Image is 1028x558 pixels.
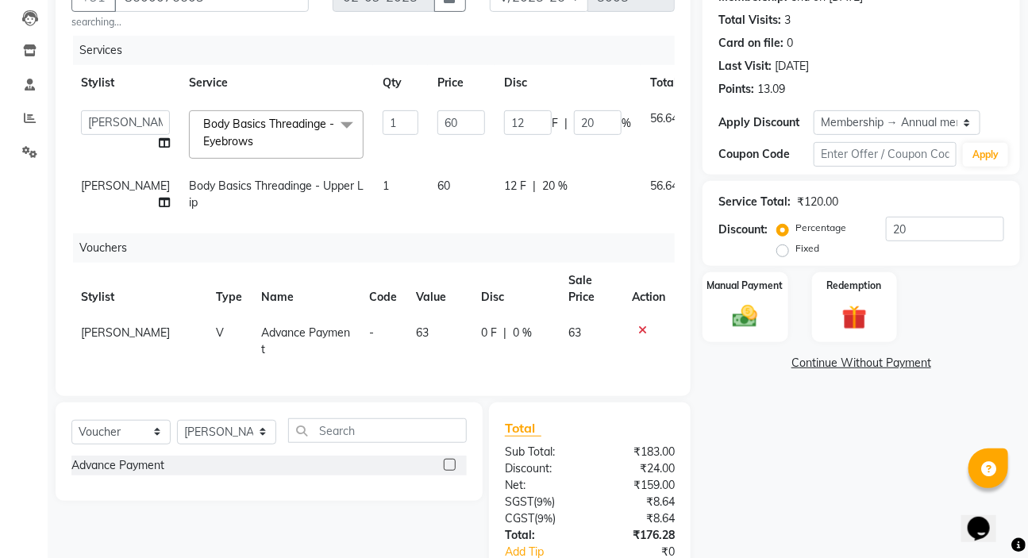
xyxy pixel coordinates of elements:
span: 1 [383,179,389,193]
th: Disc [495,65,641,101]
span: | [533,178,536,194]
th: Action [622,263,675,315]
div: ₹159.00 [590,477,687,494]
div: 0 [787,35,793,52]
td: V [206,315,252,368]
div: Last Visit: [718,58,772,75]
span: 56.64 [650,179,678,193]
label: Percentage [795,221,846,235]
div: Discount: [718,221,768,238]
span: 0 F [482,325,498,341]
th: Qty [373,65,428,101]
span: 63 [568,325,581,340]
div: Apply Discount [718,114,814,131]
iframe: chat widget [961,495,1012,542]
div: Discount: [493,460,590,477]
th: Type [206,263,252,315]
div: ₹120.00 [797,194,838,210]
span: SGST [505,495,533,509]
span: | [564,115,568,132]
span: Total [505,420,541,437]
th: Stylist [71,65,179,101]
th: Name [252,263,360,315]
div: Sub Total: [493,444,590,460]
th: Sale Price [559,263,622,315]
th: Value [406,263,472,315]
span: 20 % [542,178,568,194]
div: Card on file: [718,35,784,52]
div: 3 [784,12,791,29]
th: Disc [472,263,560,315]
span: 56.64 [650,111,678,125]
label: Manual Payment [707,279,784,293]
div: Net: [493,477,590,494]
span: % [622,115,631,132]
th: Stylist [71,263,206,315]
div: ₹183.00 [590,444,687,460]
span: F [552,115,558,132]
div: Total: [493,527,590,544]
div: Total Visits: [718,12,781,29]
img: _gift.svg [834,302,875,333]
th: Total [641,65,687,101]
span: 12 F [504,178,526,194]
th: Service [179,65,373,101]
span: Body Basics Threadinge - Upper Lip [189,179,364,210]
img: _cash.svg [725,302,765,331]
div: Points: [718,81,754,98]
th: Code [360,263,406,315]
span: [PERSON_NAME] [81,179,170,193]
div: ₹24.00 [590,460,687,477]
span: Body Basics Threadinge - Eyebrows [203,117,334,148]
span: Advance Payment [261,325,350,356]
div: 13.09 [757,81,785,98]
input: Search [288,418,467,443]
span: 60 [437,179,450,193]
span: CGST [505,511,534,525]
a: Continue Without Payment [706,355,1017,371]
span: 0 % [514,325,533,341]
div: ₹176.28 [590,527,687,544]
span: - [369,325,374,340]
div: Service Total: [718,194,791,210]
small: searching... [71,15,309,29]
span: | [504,325,507,341]
span: [PERSON_NAME] [81,325,170,340]
div: Vouchers [73,233,687,263]
div: [DATE] [775,58,809,75]
div: Coupon Code [718,146,814,163]
a: x [253,134,260,148]
span: 63 [416,325,429,340]
label: Fixed [795,241,819,256]
span: 9% [537,512,553,525]
input: Enter Offer / Coupon Code [814,142,957,167]
div: ₹8.64 [590,494,687,510]
label: Redemption [827,279,882,293]
button: Apply [963,143,1008,167]
th: Price [428,65,495,101]
div: ( ) [493,494,590,510]
div: ( ) [493,510,590,527]
span: 9% [537,495,552,508]
div: Advance Payment [71,457,164,474]
div: ₹8.64 [590,510,687,527]
div: Services [73,36,687,65]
